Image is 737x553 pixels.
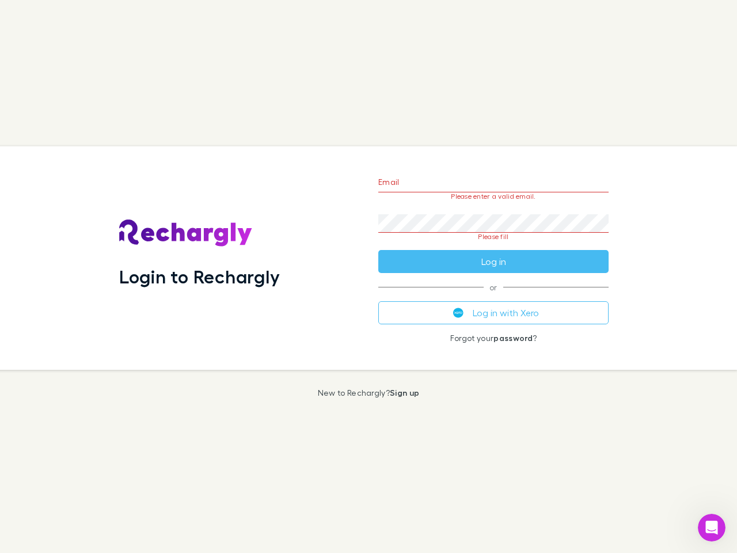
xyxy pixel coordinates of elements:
[378,334,609,343] p: Forgot your ?
[453,308,464,318] img: Xero's logo
[378,192,609,200] p: Please enter a valid email.
[119,219,253,247] img: Rechargly's Logo
[698,514,725,541] iframe: Intercom live chat
[318,388,420,397] p: New to Rechargly?
[493,333,533,343] a: password
[378,250,609,273] button: Log in
[378,301,609,324] button: Log in with Xero
[390,388,419,397] a: Sign up
[119,266,280,287] h1: Login to Rechargly
[378,233,609,241] p: Please fill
